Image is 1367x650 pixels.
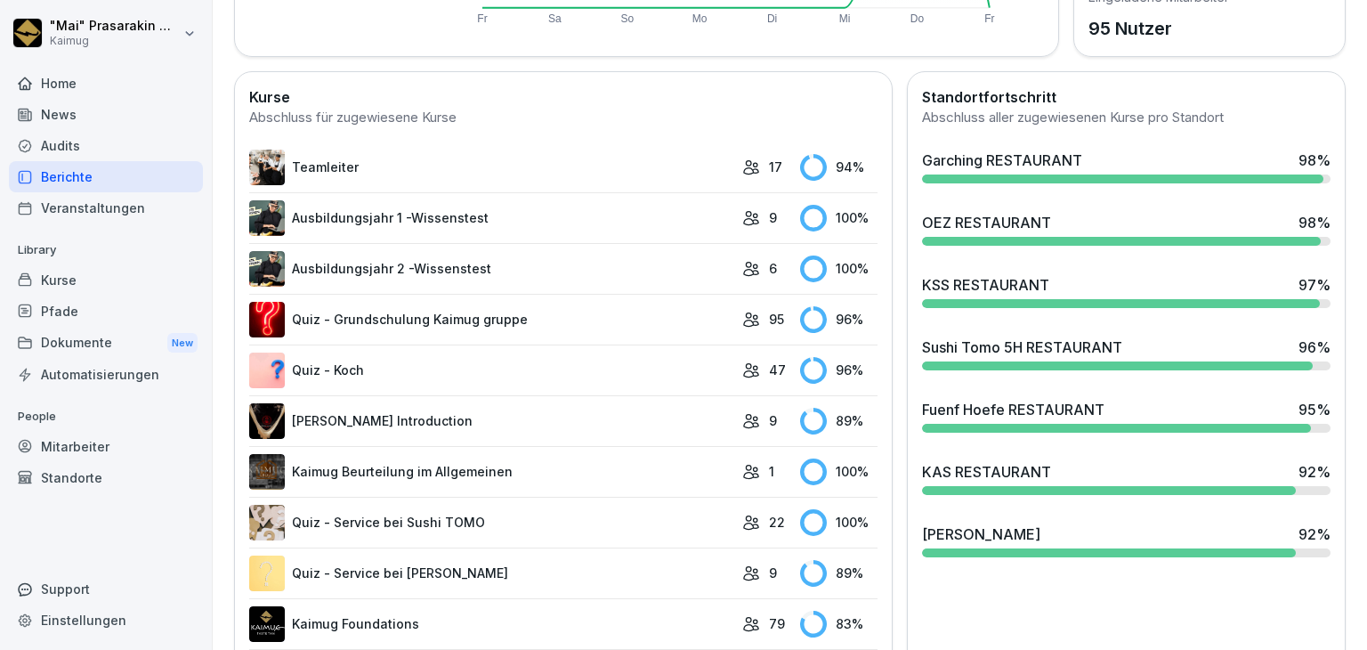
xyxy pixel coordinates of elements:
div: 100 % [800,205,877,232]
div: Abschluss aller zugewiesenen Kurse pro Standort [922,108,1331,128]
a: Ausbildungsjahr 1 -Wissenstest [249,200,733,236]
p: 95 Nutzer [1088,15,1229,42]
div: New [167,333,198,353]
img: m7c771e1b5zzexp1p9raqxk8.png [249,200,285,236]
a: Mitarbeiter [9,431,203,462]
a: Sushi Tomo 5H RESTAURANT96% [915,329,1338,378]
text: Di [767,12,777,25]
a: Pfade [9,296,203,327]
div: Sushi Tomo 5H RESTAURANT [922,337,1122,358]
p: 9 [769,411,777,430]
p: 17 [769,158,782,176]
div: 97 % [1298,274,1331,296]
a: Home [9,68,203,99]
img: pytyph5pk76tu4q1kwztnixg.png [249,150,285,185]
div: OEZ RESTAURANT [922,212,1051,233]
a: Quiz - Koch [249,353,733,388]
div: Dokumente [9,327,203,360]
a: Veranstaltungen [9,192,203,223]
img: t7brl8l3g3sjoed8o8dm9hn8.png [249,353,285,388]
h2: Standortfortschritt [922,86,1331,108]
div: 94 % [800,154,877,181]
a: Automatisierungen [9,359,203,390]
a: Quiz - Grundschulung Kaimug gruppe [249,302,733,337]
h2: Kurse [249,86,878,108]
div: 95 % [1298,399,1331,420]
a: Teamleiter [249,150,733,185]
div: 96 % [800,357,877,384]
div: Garching RESTAURANT [922,150,1082,171]
a: Kurse [9,264,203,296]
a: Standorte [9,462,203,493]
p: 95 [769,310,784,329]
div: 92 % [1298,524,1331,545]
div: 98 % [1298,150,1331,171]
div: 100 % [800,509,877,536]
p: 47 [769,361,786,379]
div: KSS RESTAURANT [922,274,1049,296]
div: 92 % [1298,461,1331,483]
div: Support [9,573,203,605]
a: Kaimug Beurteilung im Allgemeinen [249,454,733,490]
p: 6 [769,259,777,278]
a: Berichte [9,161,203,192]
p: Library [9,236,203,264]
img: pak566alvbcplycpy5gzgq7j.png [249,505,285,540]
img: ejcw8pgrsnj3kwnpxq2wy9us.png [249,403,285,439]
a: Audits [9,130,203,161]
text: Mo [692,12,708,25]
div: 100 % [800,256,877,282]
div: 89 % [800,560,877,587]
div: 100 % [800,459,877,485]
p: People [9,402,203,431]
a: KAS RESTAURANT92% [915,454,1338,502]
p: 79 [769,614,785,633]
text: Do [910,12,925,25]
img: ima4gw5kbha2jc8jl1pti4b9.png [249,302,285,337]
p: 9 [769,564,777,582]
img: emg2a556ow6sapjezcrppgxh.png [249,556,285,591]
div: 83 % [800,611,877,638]
a: [PERSON_NAME]92% [915,516,1338,565]
div: KAS RESTAURANT [922,461,1051,483]
div: 89 % [800,408,877,435]
a: Fuenf Hoefe RESTAURANT95% [915,392,1338,440]
a: Kaimug Foundations [249,606,733,642]
text: Sa [548,12,562,25]
div: 96 % [800,306,877,333]
a: Ausbildungsjahr 2 -Wissenstest [249,251,733,287]
div: 98 % [1298,212,1331,233]
div: Fuenf Hoefe RESTAURANT [922,399,1104,420]
a: OEZ RESTAURANT98% [915,205,1338,253]
p: 22 [769,513,785,532]
p: Kaimug [50,35,180,47]
p: "Mai" Prasarakin Natechnanok [50,19,180,34]
text: Fr [985,12,995,25]
a: News [9,99,203,130]
a: [PERSON_NAME] Introduction [249,403,733,439]
a: Quiz - Service bei Sushi TOMO [249,505,733,540]
img: kdhala7dy4uwpjq3l09r8r31.png [249,251,285,287]
text: Mi [839,12,851,25]
a: Garching RESTAURANT98% [915,142,1338,191]
img: vu7fopty42ny43mjush7cma0.png [249,454,285,490]
div: Abschluss für zugewiesene Kurse [249,108,878,128]
p: 9 [769,208,777,227]
p: 1 [769,462,774,481]
a: DokumenteNew [9,327,203,360]
text: Fr [477,12,487,25]
a: Quiz - Service bei [PERSON_NAME] [249,556,733,591]
a: Einstellungen [9,605,203,636]
img: p7t4hv9nngsgdpqtll45nlcz.png [249,606,285,642]
div: [PERSON_NAME] [922,524,1040,545]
